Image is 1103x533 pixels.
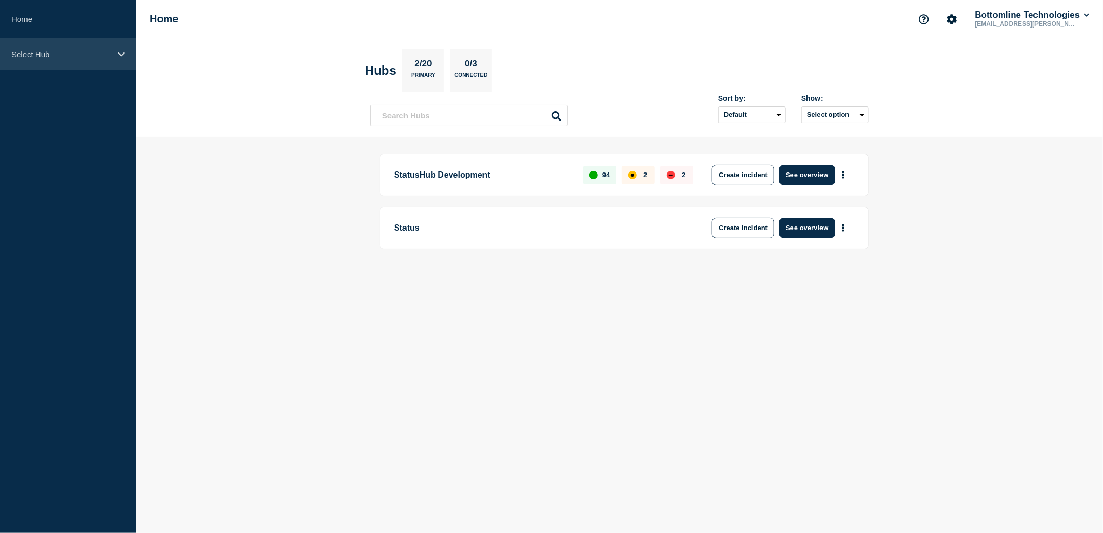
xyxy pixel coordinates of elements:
p: 0/3 [461,59,481,72]
button: See overview [779,165,835,185]
p: 2 [643,171,647,179]
button: More actions [837,218,850,237]
select: Sort by [718,106,786,123]
p: Select Hub [11,50,111,59]
div: down [667,171,675,179]
button: Bottomline Technologies [973,10,1092,20]
button: See overview [779,218,835,238]
p: [EMAIL_ADDRESS][PERSON_NAME][DOMAIN_NAME] [973,20,1081,28]
p: StatusHub Development [394,165,571,185]
button: Account settings [941,8,963,30]
p: Primary [411,72,435,83]
div: affected [628,171,637,179]
p: Status [394,218,681,238]
div: Show: [801,94,869,102]
p: Connected [454,72,487,83]
button: Create incident [712,165,774,185]
button: Create incident [712,218,774,238]
p: 2/20 [411,59,436,72]
p: 94 [602,171,610,179]
button: Support [913,8,935,30]
button: Select option [801,106,869,123]
div: Sort by: [718,94,786,102]
p: 2 [682,171,685,179]
input: Search Hubs [370,105,568,126]
div: up [589,171,598,179]
h2: Hubs [365,63,396,78]
h1: Home [150,13,179,25]
button: More actions [837,165,850,184]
